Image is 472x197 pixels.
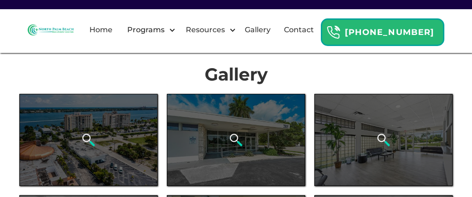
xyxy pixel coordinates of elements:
a: Home [84,15,118,45]
div: Programs [119,15,178,45]
strong: [PHONE_NUMBER] [345,27,434,37]
div: Programs [125,24,167,35]
a: Header Calendar Icons[PHONE_NUMBER] [321,14,444,46]
a: Contact [278,15,319,45]
a: open lightbox [167,94,305,186]
a: open lightbox [19,94,158,186]
div: Resources [178,15,238,45]
h1: Gallery [19,64,453,85]
a: open lightbox [314,94,453,186]
div: Resources [183,24,227,35]
img: Header Calendar Icons [326,25,340,40]
a: Gallery [239,15,276,45]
